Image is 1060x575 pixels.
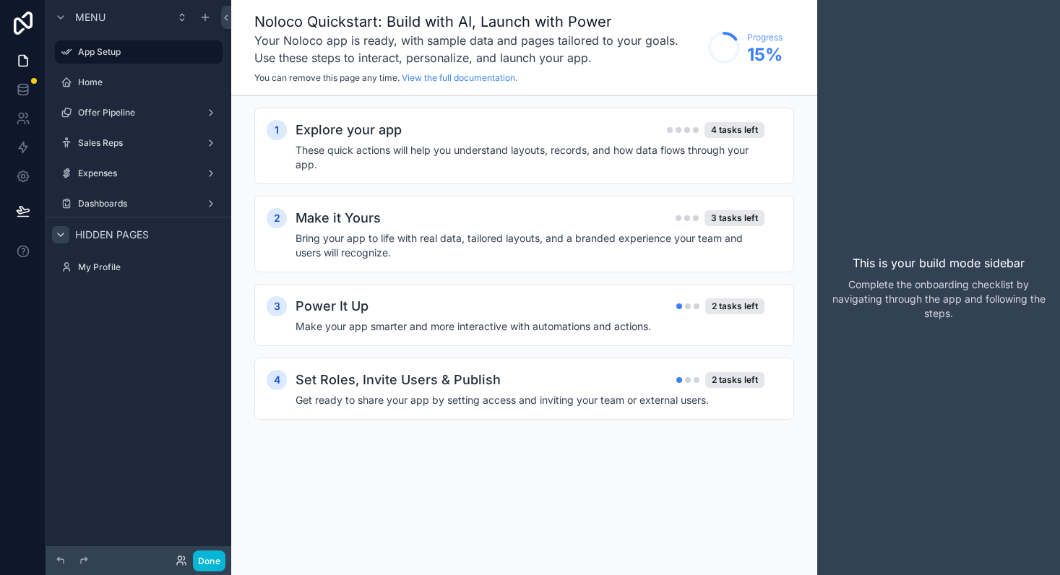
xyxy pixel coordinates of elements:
span: You can remove this page any time. [254,72,400,83]
span: 15 % [747,43,783,66]
h1: Noloco Quickstart: Build with AI, Launch with Power [254,12,701,32]
a: App Setup [55,40,223,64]
p: This is your build mode sidebar [853,254,1025,272]
a: My Profile [55,256,223,279]
a: Home [55,71,223,94]
label: Sales Reps [78,137,199,149]
a: View the full documentation. [402,72,517,83]
label: My Profile [78,261,220,273]
h3: Your Noloco app is ready, with sample data and pages tailored to your goals. Use these steps to i... [254,32,701,66]
span: Progress [747,32,783,43]
p: Complete the onboarding checklist by navigating through the app and following the steps. [829,277,1048,321]
a: Sales Reps [55,131,223,155]
span: Menu [75,10,105,25]
label: App Setup [78,46,214,58]
span: Hidden pages [75,228,149,242]
label: Home [78,77,220,88]
a: Dashboards [55,192,223,215]
button: Done [193,550,225,571]
label: Offer Pipeline [78,107,199,118]
label: Dashboards [78,198,199,209]
a: Expenses [55,162,223,185]
label: Expenses [78,168,199,179]
a: Offer Pipeline [55,101,223,124]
